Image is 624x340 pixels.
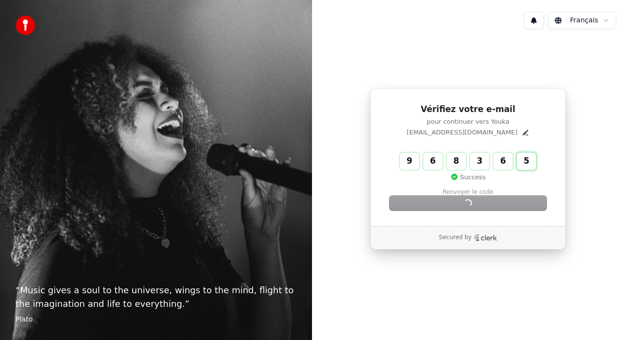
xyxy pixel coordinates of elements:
p: “ Music gives a soul to the universe, wings to the mind, flight to the imagination and life to ev... [16,283,296,311]
p: Success [450,173,486,182]
p: [EMAIL_ADDRESS][DOMAIN_NAME] [407,128,517,137]
button: Edit [522,129,529,136]
p: Secured by [439,234,471,242]
footer: Plato [16,315,296,324]
input: Enter verification code [400,152,556,170]
img: youka [16,16,35,35]
h1: Vérifiez votre e-mail [390,104,546,115]
p: pour continuer vers Youka [390,117,546,126]
a: Clerk logo [474,234,497,241]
